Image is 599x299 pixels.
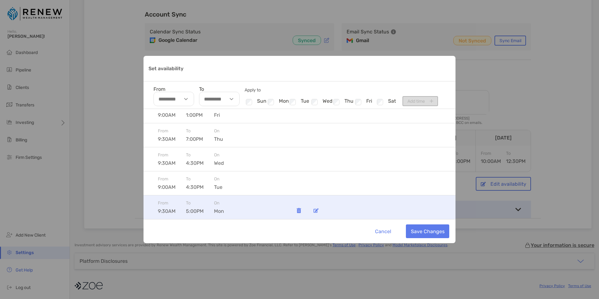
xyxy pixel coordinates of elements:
[158,160,186,166] span: 9:30AM
[186,184,214,190] span: 4:30PM
[186,128,214,142] div: To
[158,176,186,190] div: From
[214,104,242,118] div: On
[214,136,242,142] span: thu
[245,87,261,93] span: Apply to
[266,98,288,106] li: mon
[230,98,233,100] img: select-arrow
[186,152,214,166] div: To
[186,104,214,118] div: To
[158,208,186,214] span: 9:30AM
[186,112,214,118] span: 1:00PM
[144,56,455,243] div: Set availability
[186,176,214,190] div: To
[376,98,397,106] li: sat
[184,98,188,100] img: select-arrow
[186,208,214,214] span: 5:00PM
[214,112,242,118] span: fri
[158,200,186,214] div: From
[370,224,396,238] button: Cancel
[214,152,242,166] div: On
[310,98,332,106] li: wed
[153,86,194,92] label: From
[288,98,310,106] li: tue
[314,208,319,213] img: Edit icon
[158,152,186,166] div: From
[332,98,354,106] li: thu
[214,160,242,166] span: wed
[186,200,214,214] div: To
[245,98,266,106] li: sun
[186,160,214,166] span: 4:30PM
[186,136,214,142] span: 7:00PM
[297,208,301,213] img: Trash can
[158,112,186,118] span: 9:00AM
[158,104,186,118] div: From
[199,86,240,92] label: To
[214,200,242,214] div: On
[354,98,376,106] li: fri
[214,128,242,142] div: On
[406,224,449,238] button: Save Changes
[214,208,242,214] span: mon
[214,184,242,190] span: tue
[149,65,183,72] p: Set availability
[214,176,242,190] div: On
[158,136,186,142] span: 9:30AM
[158,184,186,190] span: 9:00AM
[158,128,186,142] div: From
